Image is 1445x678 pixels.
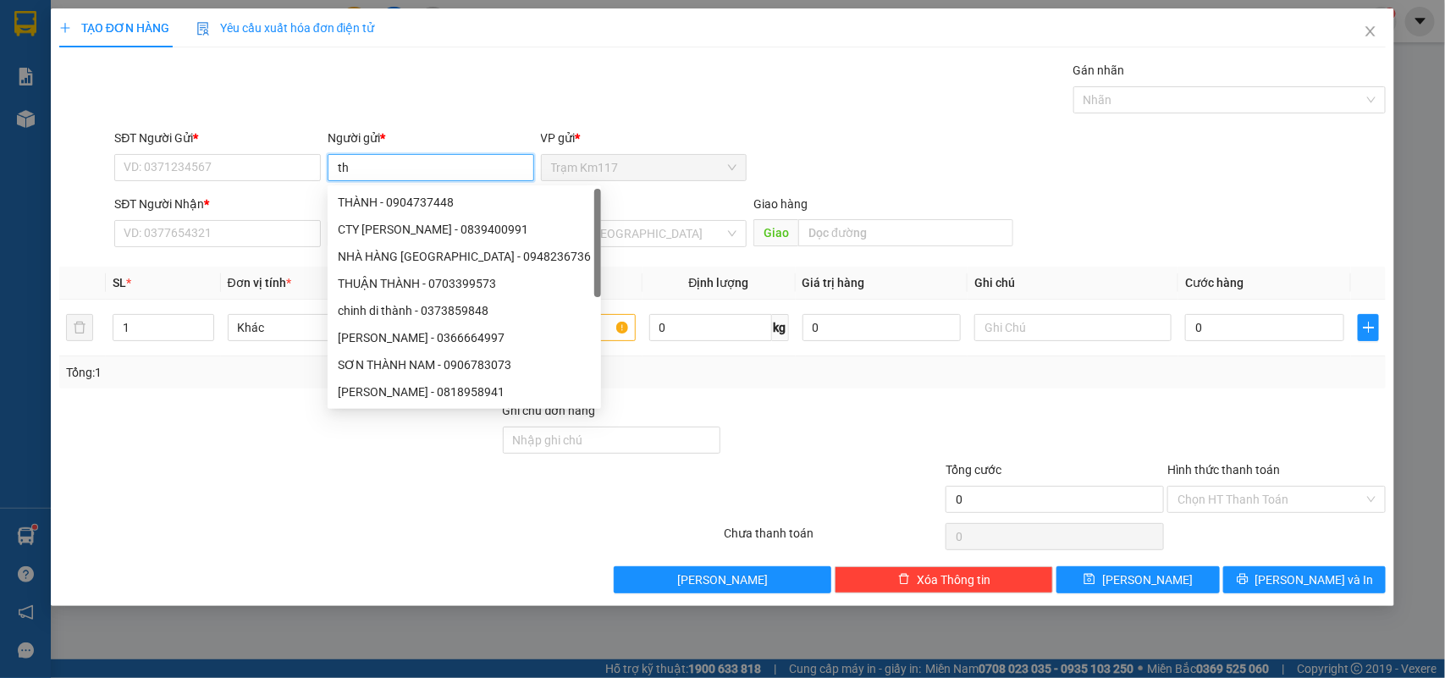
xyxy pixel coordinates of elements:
div: NHÀ HÀNG HÒA THÀNH - 0948236736 [328,243,601,270]
span: Xóa Thông tin [917,571,990,589]
span: Giao [753,219,798,246]
button: save[PERSON_NAME] [1056,566,1219,593]
button: plus [1358,314,1379,341]
div: SĐT Người Nhận [114,195,321,213]
span: VP HCM [168,69,202,80]
div: Chưa thanh toán [723,524,945,554]
span: delete [898,573,910,587]
div: THANH HOÀNG - 0818958941 [328,378,601,405]
label: Gán nhãn [1073,63,1125,77]
div: THUẬN THÀNH - 0703399573 [328,270,601,297]
input: Ghi chú đơn hàng [503,427,721,454]
span: Giao hàng [753,197,808,211]
label: Hình thức thanh toán [1167,463,1280,477]
div: VP gửi [541,129,747,147]
div: SĐT Người Gửi [114,129,321,147]
button: printer[PERSON_NAME] và In [1223,566,1386,593]
button: Close [1347,8,1394,56]
div: NHÀ HÀNG [GEOGRAPHIC_DATA] - 0948236736 [338,247,591,266]
span: printer [1237,573,1249,587]
button: deleteXóa Thông tin [835,566,1053,593]
div: [PERSON_NAME] - 0366664997 [338,328,591,347]
span: [STREET_ADDRESS] [7,105,97,115]
div: chinh di thành - 0373859848 [338,301,591,320]
span: Giá trị hàng [802,276,865,289]
strong: HCM - ĐỊNH QUÁN - PHƯƠNG LÂM [79,46,229,57]
input: 0 [802,314,962,341]
div: chinh di thành - 0373859848 [328,297,601,324]
strong: (NHÀ XE [GEOGRAPHIC_DATA]) [74,30,234,43]
div: [PERSON_NAME] - 0818958941 [338,383,591,401]
span: [PERSON_NAME] [1102,571,1193,589]
div: Tổng: 1 [66,363,559,382]
span: Tổng cước [946,463,1001,477]
span: Cước hàng [1185,276,1244,289]
div: Người gửi [328,129,534,147]
span: Trạm Km117 [39,69,93,80]
span: VP Nhận: [129,69,168,80]
span: Yêu cầu xuất hóa đơn điện tử [196,21,375,35]
span: SL [113,276,126,289]
th: Ghi chú [968,267,1178,300]
div: CTY THANH KIM LONG - 0839400991 [328,216,601,243]
span: Đơn vị tính [228,276,291,289]
div: SƠN THÀNH NAM - 0906783073 [328,351,601,378]
span: plus [1359,321,1378,334]
img: icon [196,22,210,36]
span: [PERSON_NAME] [677,571,768,589]
span: Khác [238,315,415,340]
div: THUẬN THÀNH - 0703399573 [338,274,591,293]
div: THÀNH - 0904737448 [328,189,601,216]
img: logo [11,12,53,54]
span: save [1084,573,1095,587]
span: Định lượng [689,276,749,289]
div: NGUYỄN THANH LẮM - 0366664997 [328,324,601,351]
span: kg [772,314,789,341]
span: Trạm Km117 [551,155,737,180]
span: TẠO ĐƠN HÀNG [59,21,169,35]
strong: NHÀ XE THUẬN HƯƠNG [64,9,242,28]
input: Ghi Chú [974,314,1172,341]
div: THÀNH - 0904737448 [338,193,591,212]
div: SƠN THÀNH NAM - 0906783073 [338,356,591,374]
div: CTY [PERSON_NAME] - 0839400991 [338,220,591,239]
span: close [1364,25,1377,38]
label: Ghi chú đơn hàng [503,404,596,417]
input: Dọc đường [798,219,1013,246]
span: VP Gửi: [7,69,39,80]
span: plus [59,22,71,34]
span: Số 170 [PERSON_NAME], P8, Q11, [GEOGRAPHIC_DATA][PERSON_NAME] [129,90,239,131]
button: [PERSON_NAME] [614,566,832,593]
button: delete [66,314,93,341]
span: [PERSON_NAME] và In [1255,571,1374,589]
